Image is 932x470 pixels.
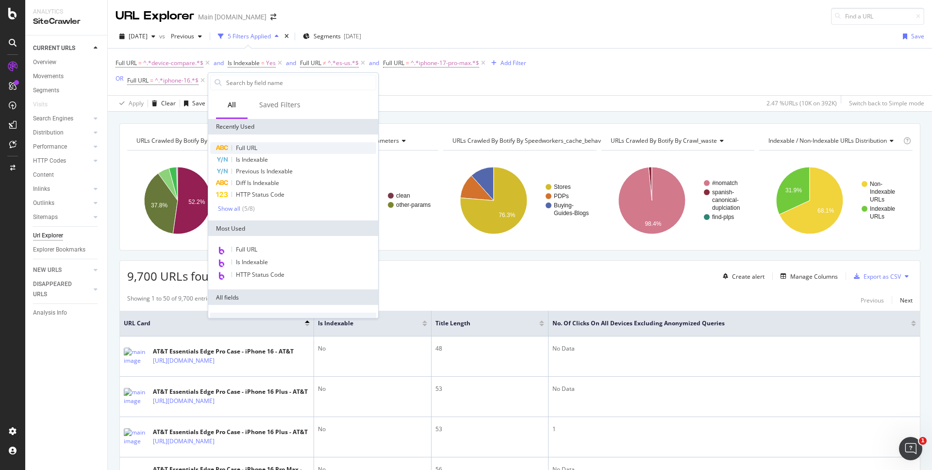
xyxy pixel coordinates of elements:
[766,133,901,149] h4: Indexable / Non-Indexable URLs Distribution
[554,210,589,217] text: Guides-Blogs
[33,231,100,241] a: Url Explorer
[228,100,236,110] div: All
[218,205,240,212] div: Show all
[790,272,838,281] div: Manage Columns
[153,396,215,406] a: [URL][DOMAIN_NAME]
[328,56,359,70] span: ^.*es-us.*$
[153,387,308,396] div: AT&T Essentials Edge Pro Case - iPhone 16 Plus - AT&T
[236,270,284,279] span: HTTP Status Code
[554,193,569,200] text: PDPs
[127,268,223,284] span: 9,700 URLs found
[870,188,895,195] text: Indexable
[435,344,544,353] div: 48
[129,32,148,40] span: 2025 Sep. 14th
[911,32,924,40] div: Save
[33,279,82,300] div: DISAPPEARED URLS
[314,32,341,40] span: Segments
[33,100,48,110] div: Visits
[236,167,293,175] span: Previous Is Indexable
[849,99,924,107] div: Switch back to Simple mode
[344,32,361,40] div: [DATE]
[116,96,144,111] button: Apply
[443,158,597,243] svg: A chart.
[127,158,281,243] svg: A chart.
[732,272,765,281] div: Create alert
[777,270,838,282] button: Manage Columns
[785,187,802,194] text: 31.9%
[167,29,206,44] button: Previous
[116,29,159,44] button: [DATE]
[552,425,916,434] div: 1
[850,269,901,284] button: Export as CSV
[33,8,100,16] div: Analytics
[33,308,67,318] div: Analysis Info
[712,204,740,211] text: duplciation
[33,156,91,166] a: HTTP Codes
[450,133,626,149] h4: URLs Crawled By Botify By speedworkers_cache_behaviors
[159,32,167,40] span: vs
[261,59,265,67] span: =
[861,296,884,304] div: Previous
[817,207,834,214] text: 68.1%
[33,85,100,96] a: Segments
[601,158,755,243] div: A chart.
[845,96,924,111] button: Switch back to Simple mode
[236,245,257,253] span: Full URL
[134,133,272,149] h4: URLs Crawled By Botify By pagetype
[870,181,882,187] text: Non-
[143,56,203,70] span: ^.*device-compare.*$
[240,204,255,213] div: ( 5 / 8 )
[153,356,215,366] a: [URL][DOMAIN_NAME]
[719,269,765,284] button: Create alert
[396,201,431,208] text: other-params
[208,220,378,236] div: Most Used
[236,155,268,164] span: Is Indexable
[712,197,739,203] text: canonical-
[33,142,67,152] div: Performance
[554,202,574,209] text: Buying-
[645,220,661,227] text: 98.4%
[208,119,378,134] div: Recently Used
[150,76,153,84] span: =
[33,265,91,275] a: NEW URLS
[33,57,100,67] a: Overview
[127,294,214,306] div: Showing 1 to 50 of 9,700 entries
[33,114,73,124] div: Search Engines
[208,289,378,305] div: All fields
[552,385,916,393] div: No Data
[214,29,283,44] button: 5 Filters Applied
[33,57,56,67] div: Overview
[116,8,194,24] div: URL Explorer
[611,136,717,145] span: URLs Crawled By Botify By crawl_waste
[33,212,91,222] a: Sitemaps
[406,59,409,67] span: =
[499,212,516,218] text: 76.3%
[161,99,176,107] div: Clear
[33,170,54,180] div: Content
[369,59,379,67] div: and
[861,294,884,306] button: Previous
[33,184,91,194] a: Inlinks
[899,437,922,460] iframe: Intercom live chat
[286,59,296,67] div: and
[33,71,64,82] div: Movements
[318,319,408,328] span: Is Indexable
[214,59,224,67] div: and
[33,142,91,152] a: Performance
[33,245,85,255] div: Explorer Bookmarks
[33,308,100,318] a: Analysis Info
[299,29,365,44] button: Segments[DATE]
[33,128,64,138] div: Distribution
[396,192,410,199] text: clean
[864,272,901,281] div: Export as CSV
[323,59,326,67] span: ≠
[831,8,924,25] input: Find a URL
[452,136,611,145] span: URLs Crawled By Botify By speedworkers_cache_behaviors
[116,59,137,67] span: Full URL
[552,344,916,353] div: No Data
[33,71,100,82] a: Movements
[153,347,294,356] div: AT&T Essentials Edge Pro Case - iPhone 16 - AT&T
[33,170,100,180] a: Content
[124,428,148,446] img: main image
